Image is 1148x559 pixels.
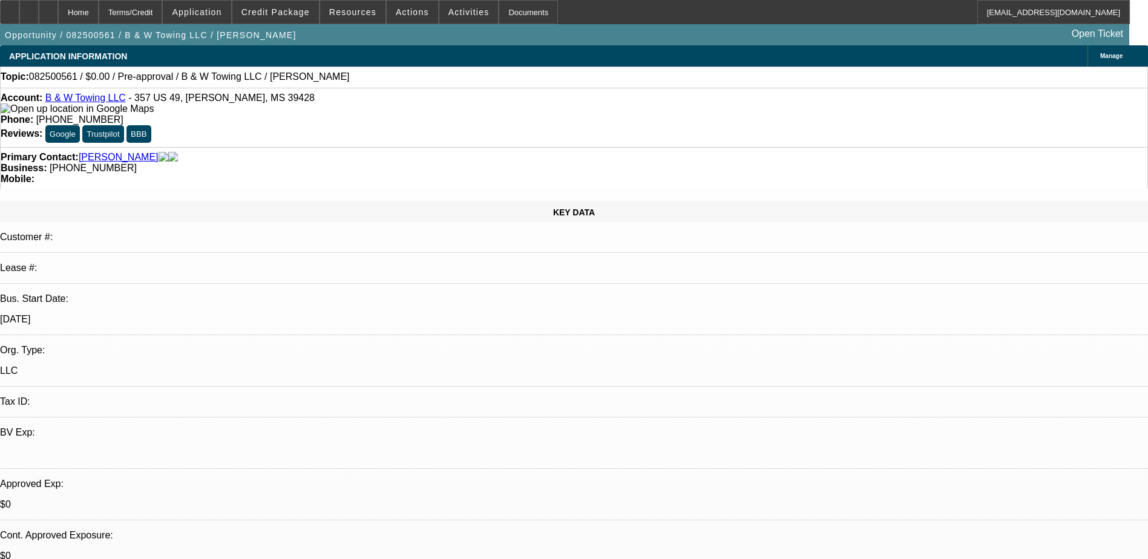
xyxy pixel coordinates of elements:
[396,7,429,17] span: Actions
[36,114,123,125] span: [PHONE_NUMBER]
[50,163,137,173] span: [PHONE_NUMBER]
[320,1,385,24] button: Resources
[1100,53,1123,59] span: Manage
[439,1,499,24] button: Activities
[1,71,29,82] strong: Topic:
[1,93,42,103] strong: Account:
[29,71,350,82] span: 082500561 / $0.00 / Pre-approval / B & W Towing LLC / [PERSON_NAME]
[1,114,33,125] strong: Phone:
[1,163,47,173] strong: Business:
[45,125,80,143] button: Google
[172,7,221,17] span: Application
[126,125,151,143] button: BBB
[168,152,178,163] img: linkedin-icon.png
[241,7,310,17] span: Credit Package
[1,103,154,114] a: View Google Maps
[45,93,126,103] a: B & W Towing LLC
[1,174,34,184] strong: Mobile:
[1,152,79,163] strong: Primary Contact:
[5,30,297,40] span: Opportunity / 082500561 / B & W Towing LLC / [PERSON_NAME]
[387,1,438,24] button: Actions
[82,125,123,143] button: Trustpilot
[232,1,319,24] button: Credit Package
[163,1,231,24] button: Application
[79,152,159,163] a: [PERSON_NAME]
[448,7,490,17] span: Activities
[329,7,376,17] span: Resources
[159,152,168,163] img: facebook-icon.png
[1,128,42,139] strong: Reviews:
[9,51,127,61] span: APPLICATION INFORMATION
[1067,24,1128,44] a: Open Ticket
[1,103,154,114] img: Open up location in Google Maps
[553,208,595,217] span: KEY DATA
[128,93,315,103] span: - 357 US 49, [PERSON_NAME], MS 39428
